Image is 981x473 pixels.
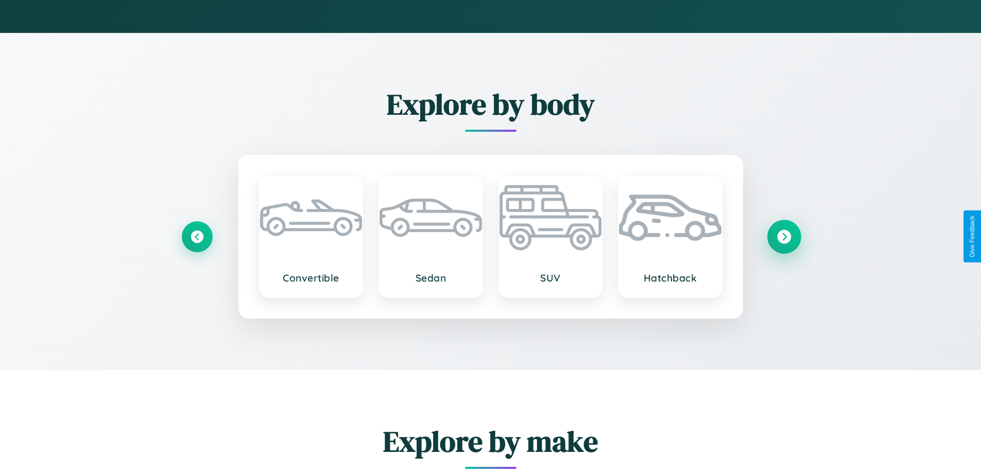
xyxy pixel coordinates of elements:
[182,422,800,461] h2: Explore by make
[182,84,800,124] h2: Explore by body
[270,272,352,284] h3: Convertible
[629,272,711,284] h3: Hatchback
[510,272,592,284] h3: SUV
[390,272,472,284] h3: Sedan
[969,216,976,257] div: Give Feedback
